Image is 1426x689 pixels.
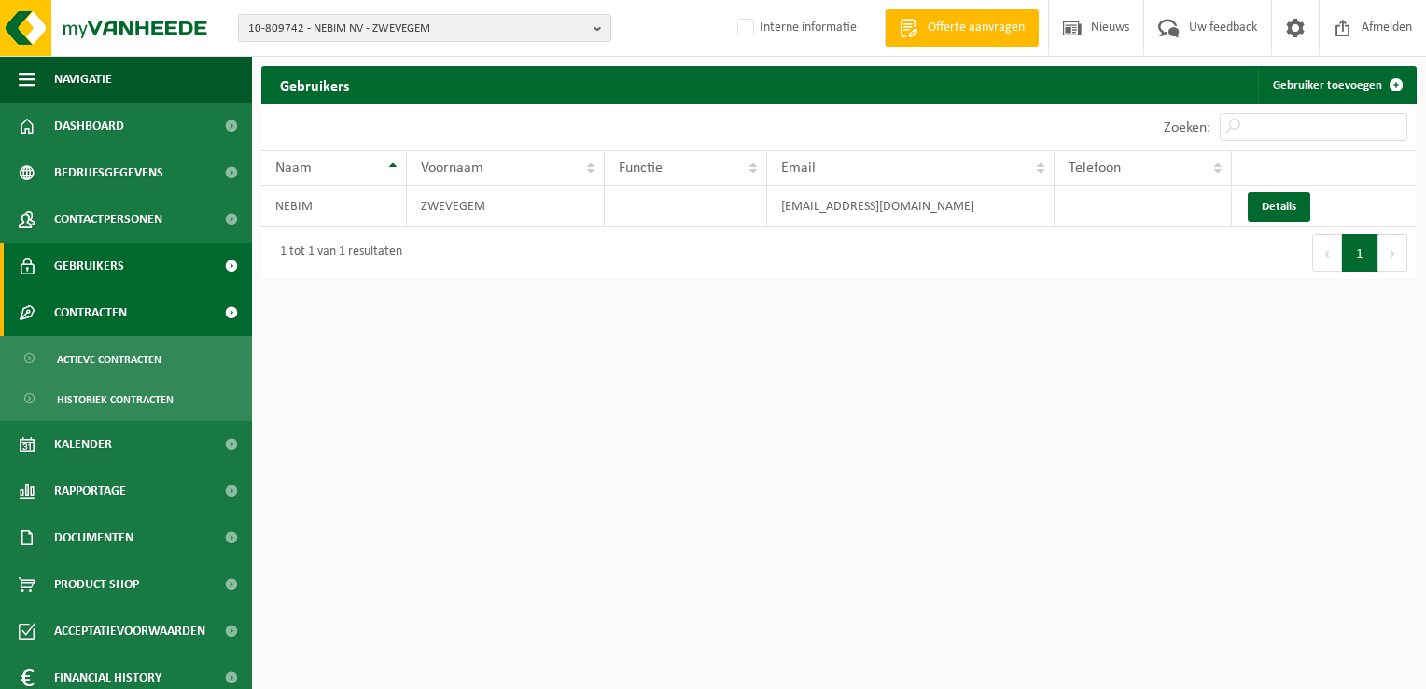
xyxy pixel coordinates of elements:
[885,9,1039,47] a: Offerte aanvragen
[1069,161,1121,176] span: Telefoon
[1258,66,1415,104] a: Gebruiker toevoegen
[734,14,857,42] label: Interne informatie
[261,66,368,103] h2: Gebruikers
[54,243,124,289] span: Gebruikers
[271,236,402,270] div: 1 tot 1 van 1 resultaten
[261,186,407,227] td: NEBIM
[767,186,1056,227] td: [EMAIL_ADDRESS][DOMAIN_NAME]
[781,161,816,176] span: Email
[54,56,112,103] span: Navigatie
[54,103,124,149] span: Dashboard
[407,186,605,227] td: ZWEVEGEM
[54,468,126,514] span: Rapportage
[619,161,663,176] span: Functie
[54,421,112,468] span: Kalender
[1312,234,1342,272] button: Previous
[54,149,163,196] span: Bedrijfsgegevens
[923,19,1029,37] span: Offerte aanvragen
[54,289,127,336] span: Contracten
[1248,192,1310,222] a: Details
[1342,234,1378,272] button: 1
[1378,234,1407,272] button: Next
[421,161,483,176] span: Voornaam
[54,196,162,243] span: Contactpersonen
[5,341,247,376] a: Actieve contracten
[275,161,312,176] span: Naam
[1164,120,1210,135] label: Zoeken:
[238,14,611,42] button: 10-809742 - NEBIM NV - ZWEVEGEM
[5,381,247,416] a: Historiek contracten
[54,561,139,608] span: Product Shop
[54,608,205,654] span: Acceptatievoorwaarden
[57,382,174,417] span: Historiek contracten
[248,15,586,43] span: 10-809742 - NEBIM NV - ZWEVEGEM
[54,514,133,561] span: Documenten
[57,342,161,377] span: Actieve contracten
